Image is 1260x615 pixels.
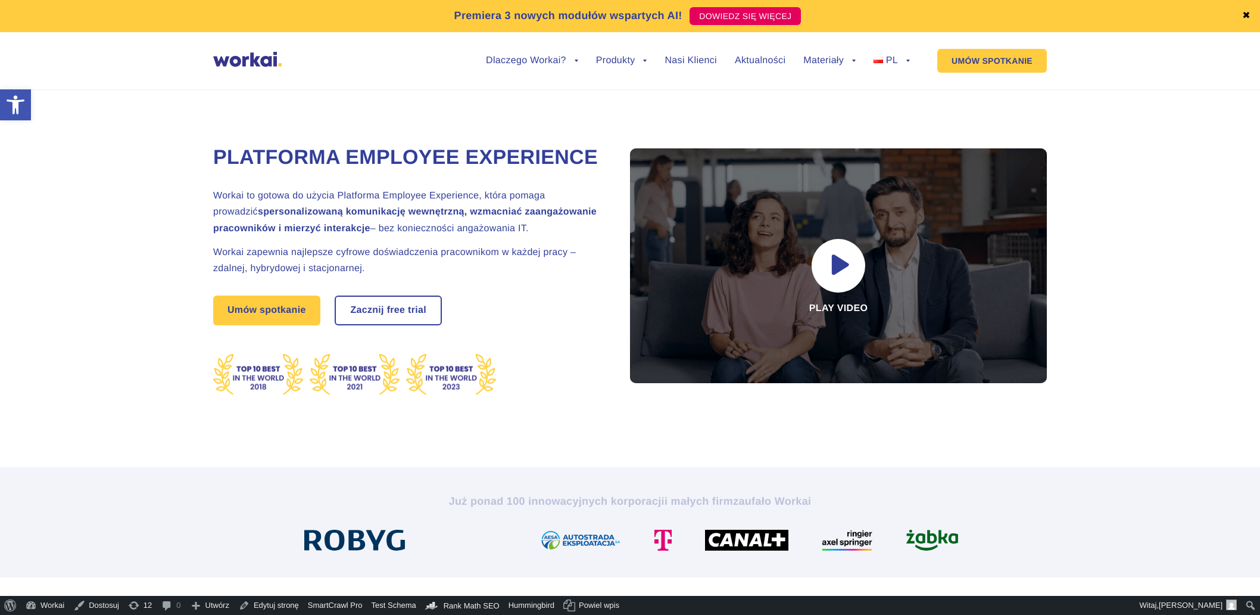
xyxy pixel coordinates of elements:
[234,596,304,615] a: Edytuj stronę
[144,596,152,615] span: 12
[213,296,320,325] a: Umów spotkanie
[367,596,421,615] a: Test Schema
[421,596,504,615] a: Kokpit Rank Math
[300,494,960,508] h2: Już ponad 100 innowacyjnych korporacji zaufało Workai
[886,55,898,66] span: PL
[596,56,647,66] a: Produkty
[444,601,500,610] span: Rank Math SEO
[21,596,69,615] a: Workai
[1242,11,1250,21] a: ✖
[630,148,1047,383] div: Play video
[213,188,600,237] h2: Workai to gotowa do użycia Platforma Employee Experience, która pomaga prowadzić – bez koniecznoś...
[176,596,180,615] span: 0
[205,596,229,615] span: Utwórz
[504,596,559,615] a: Hummingbird
[213,144,600,172] h1: Platforma Employee Experience
[665,495,733,507] i: i małych firm
[213,244,600,277] h2: Workai zapewnia najlepsze cyfrowe doświadczenia pracownikom w każdej pracy – zdalnej, hybrydowej ...
[486,56,578,66] a: Dlaczego Workai?
[735,56,785,66] a: Aktualności
[213,207,597,233] strong: spersonalizowaną komunikację wewnętrzną, wzmacniać zaangażowanie pracowników i mierzyć interakcje
[69,596,124,615] a: Dostosuj
[1159,601,1222,610] span: [PERSON_NAME]
[454,8,682,24] p: Premiera 3 nowych modułów wspartych AI!
[579,596,619,615] span: Powiel wpis
[937,49,1047,73] a: UMÓW SPOTKANIE
[304,596,367,615] a: SmartCrawl Pro
[1136,596,1242,615] a: Witaj,
[803,56,856,66] a: Materiały
[665,56,716,66] a: Nasi Klienci
[336,297,441,324] a: Zacznij free trial
[690,7,801,25] a: DOWIEDZ SIĘ WIĘCEJ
